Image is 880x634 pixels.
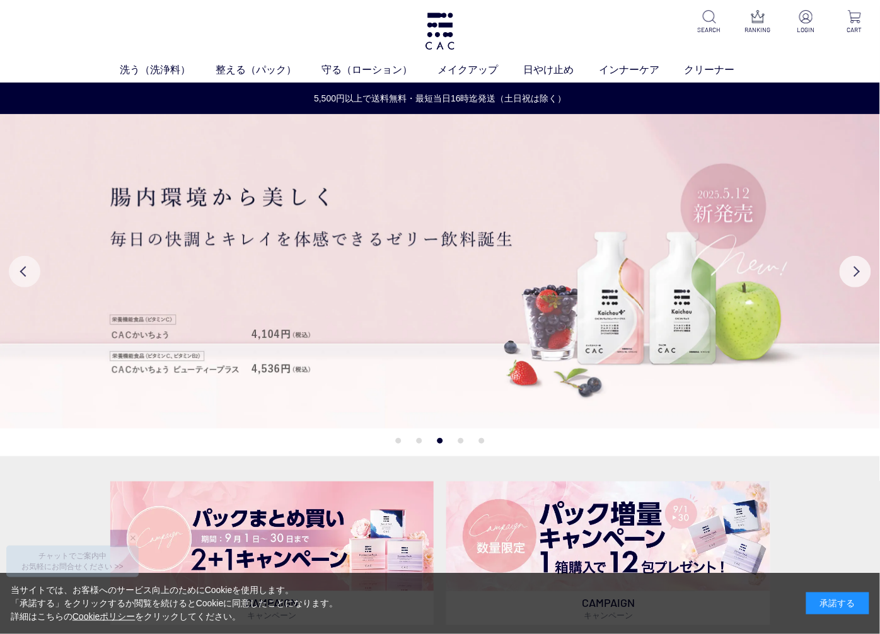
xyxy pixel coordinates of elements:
a: RANKING [743,10,773,35]
a: 整える（パック） [216,62,321,78]
a: インナーケア [599,62,685,78]
button: 2 of 5 [417,438,422,444]
img: logo [424,13,456,50]
button: 5 of 5 [479,438,485,444]
button: Next [840,256,871,287]
a: Cookieポリシー [72,611,136,621]
button: Previous [9,256,40,287]
img: パック増量キャンペーン [446,481,770,591]
a: 日やけ止め [523,62,599,78]
p: CART [839,25,870,35]
a: CART [839,10,870,35]
div: 承諾する [806,592,869,614]
a: メイクアップ [437,62,523,78]
a: 守る（ローション） [321,62,437,78]
p: RANKING [743,25,773,35]
button: 3 of 5 [437,438,443,444]
div: 当サイトでは、お客様へのサービス向上のためにCookieを使用します。 「承諾する」をクリックするか閲覧を続けるとCookieに同意したことになります。 詳細はこちらの をクリックしてください。 [11,584,339,623]
a: 洗う（洗浄料） [120,62,216,78]
button: 4 of 5 [458,438,464,444]
a: LOGIN [790,10,821,35]
a: パック増量キャンペーン パック増量キャンペーン CAMPAIGNキャンペーン [446,481,770,625]
img: パックキャンペーン2+1 [110,481,434,591]
a: 5,500円以上で送料無料・最短当日16時迄発送（土日祝は除く） [1,92,880,105]
a: SEARCH [694,10,725,35]
p: SEARCH [694,25,725,35]
button: 1 of 5 [396,438,402,444]
a: パックキャンペーン2+1 パックキャンペーン2+1 CAMPAIGNキャンペーン [110,481,434,625]
p: LOGIN [790,25,821,35]
a: クリーナー [685,62,760,78]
